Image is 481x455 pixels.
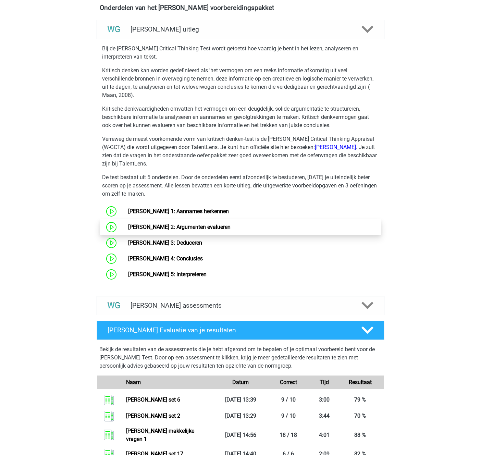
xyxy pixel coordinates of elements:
[121,378,217,386] div: Naam
[126,396,180,403] a: [PERSON_NAME] set 6
[105,21,123,38] img: watson glaser uitleg
[131,25,350,33] h4: [PERSON_NAME] uitleg
[105,297,123,314] img: watson glaser assessments
[94,20,387,39] a: uitleg [PERSON_NAME] uitleg
[128,271,207,278] a: [PERSON_NAME] 5: Interpreteren
[312,378,336,386] div: Tijd
[94,321,387,340] a: [PERSON_NAME] Evaluatie van je resultaten
[128,239,202,246] a: [PERSON_NAME] 3: Deduceren
[94,296,387,315] a: assessments [PERSON_NAME] assessments
[126,413,180,419] a: [PERSON_NAME] set 2
[108,326,350,334] h4: [PERSON_NAME] Evaluatie van je resultaten
[126,428,194,442] a: [PERSON_NAME] makkelijke vragen 1
[100,4,381,12] h4: Onderdelen van het [PERSON_NAME] voorbereidingspakket
[264,378,312,386] div: Correct
[315,144,356,150] a: [PERSON_NAME]
[217,378,264,386] div: Datum
[102,135,379,168] p: Verreweg de meest voorkomende vorm van kritisch denken-test is de [PERSON_NAME] Critical Thinking...
[128,208,229,214] a: [PERSON_NAME] 1: Aannames herkennen
[128,224,231,230] a: [PERSON_NAME] 2: Argumenten evalueren
[102,173,379,198] p: De test bestaat uit 5 onderdelen. Door de onderdelen eerst afzonderlijk te bestuderen, [DATE] je ...
[102,45,379,61] p: Bij de [PERSON_NAME] Critical Thinking Test wordt getoetst hoe vaardig je bent in het lezen, anal...
[336,378,384,386] div: Resultaat
[128,255,203,262] a: [PERSON_NAME] 4: Conclusies
[131,302,350,309] h4: [PERSON_NAME] assessments
[99,345,382,370] p: Bekijk de resultaten van de assessments die je hebt afgerond om te bepalen of je optimaal voorber...
[102,66,379,99] p: Kritisch denken kan worden gedefinieerd als 'het vermogen om een ​​reeks informatie afkomstig uit...
[102,105,379,130] p: Kritische denkvaardigheden omvatten het vermogen om een ​​deugdelijk, solide argumentatie te stru...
